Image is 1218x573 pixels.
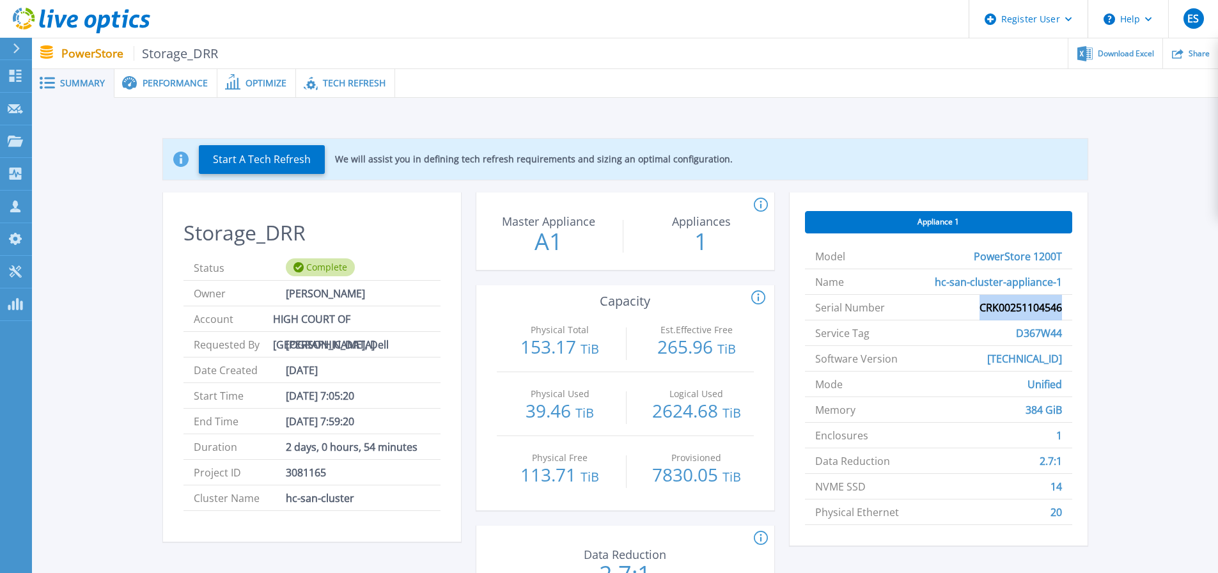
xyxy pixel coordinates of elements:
span: Duration [194,434,286,459]
span: [DATE] 7:05:20 [286,383,354,408]
span: TiB [722,468,741,485]
p: Est.Effective Free [643,326,751,334]
span: 2.7:1 [1040,448,1062,473]
span: Download Excel [1098,50,1154,58]
span: Performance [143,79,208,88]
span: D367W44 [1016,320,1062,345]
p: Master Appliance [480,216,617,227]
span: Unified [1027,372,1062,396]
span: [PERSON_NAME], Dell [286,332,389,357]
span: Enclosures [815,423,868,448]
span: Optimize [246,79,286,88]
p: 265.96 [639,338,754,358]
span: 3081165 [286,460,326,485]
span: HIGH COURT OF [GEOGRAPHIC_DATA] [273,306,430,331]
span: Date Created [194,357,286,382]
span: TiB [581,468,599,485]
p: 39.46 [503,402,618,422]
span: Service Tag [815,320,870,345]
span: Project ID [194,460,286,485]
p: PowerStore [61,46,219,61]
span: 1 [1056,423,1062,448]
span: Cluster Name [194,485,286,510]
p: Physical Used [506,389,614,398]
span: 2 days, 0 hours, 54 minutes [286,434,418,459]
span: [DATE] [286,357,318,382]
span: Storage_DRR [134,46,219,61]
span: 20 [1050,499,1062,524]
p: Physical Total [506,326,614,334]
span: Account [194,306,273,331]
p: A1 [477,230,620,253]
p: Provisioned [643,453,751,462]
span: Memory [815,397,855,422]
span: [TECHNICAL_ID] [987,346,1062,371]
span: 14 [1050,474,1062,499]
span: Start Time [194,383,286,408]
p: Physical Free [506,453,614,462]
p: 113.71 [503,466,618,486]
span: Serial Number [815,295,885,320]
span: Share [1189,50,1210,58]
p: 153.17 [503,338,618,358]
span: Model [815,244,845,269]
p: 7830.05 [639,466,754,486]
span: Mode [815,372,843,396]
span: TiB [581,340,599,357]
span: TiB [575,404,594,421]
p: Data Reduction [556,549,693,560]
span: Name [815,269,844,294]
span: Status [194,255,286,280]
span: CRK00251104546 [980,295,1062,320]
span: [PERSON_NAME] [286,281,365,306]
p: 2624.68 [639,402,754,422]
span: Data Reduction [815,448,890,473]
span: Summary [60,79,105,88]
button: Start A Tech Refresh [199,145,325,174]
span: Software Version [815,346,898,371]
span: PowerStore 1200T [974,244,1062,269]
span: Tech Refresh [323,79,386,88]
span: hc-san-cluster-appliance-1 [935,269,1062,294]
span: [DATE] 7:59:20 [286,409,354,434]
span: TiB [717,340,736,357]
h2: Storage_DRR [183,221,441,245]
span: Requested By [194,332,286,357]
span: Owner [194,281,286,306]
span: Physical Ethernet [815,499,899,524]
span: ES [1187,13,1199,24]
span: TiB [722,404,741,421]
span: hc-san-cluster [286,485,354,510]
p: Logical Used [643,389,751,398]
p: Appliances [633,216,770,227]
div: Complete [286,258,355,276]
span: End Time [194,409,286,434]
span: 384 GiB [1026,397,1062,422]
p: We will assist you in defining tech refresh requirements and sizing an optimal configuration. [335,154,733,164]
span: Appliance 1 [917,217,959,227]
span: NVME SSD [815,474,866,499]
p: 1 [630,230,773,253]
